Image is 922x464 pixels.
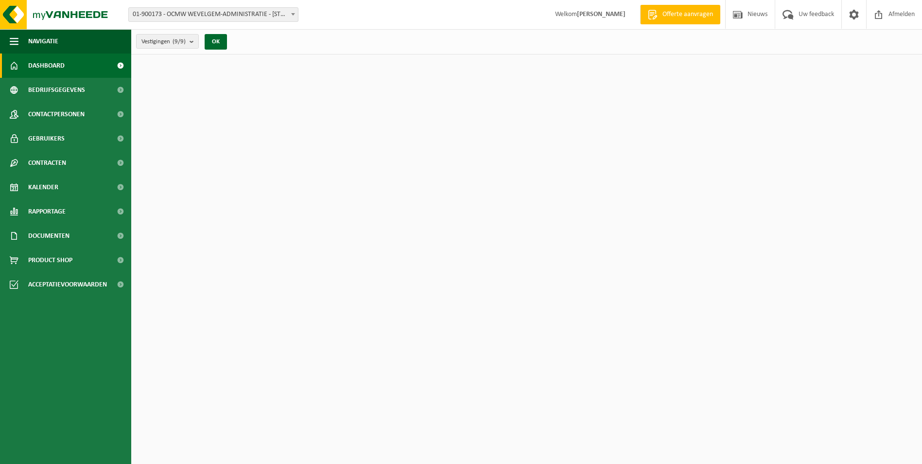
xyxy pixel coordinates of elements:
span: Acceptatievoorwaarden [28,272,107,297]
span: Documenten [28,224,70,248]
a: Offerte aanvragen [640,5,720,24]
button: Vestigingen(9/9) [136,34,199,49]
button: OK [205,34,227,50]
span: Gebruikers [28,126,65,151]
span: Kalender [28,175,58,199]
span: Navigatie [28,29,58,54]
span: Offerte aanvragen [660,10,715,19]
strong: [PERSON_NAME] [577,11,626,18]
span: Vestigingen [141,35,186,49]
span: Rapportage [28,199,66,224]
span: Contactpersonen [28,102,85,126]
count: (9/9) [173,38,186,45]
span: Contracten [28,151,66,175]
span: Dashboard [28,54,65,78]
span: 01-900173 - OCMW WEVELGEM-ADMINISTRATIE - 8560 WEVELGEM, DEKEN JONCKHEERESTRAAT 9 [128,7,298,22]
span: Product Shop [28,248,72,272]
span: Bedrijfsgegevens [28,78,85,102]
span: 01-900173 - OCMW WEVELGEM-ADMINISTRATIE - 8560 WEVELGEM, DEKEN JONCKHEERESTRAAT 9 [129,8,298,21]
